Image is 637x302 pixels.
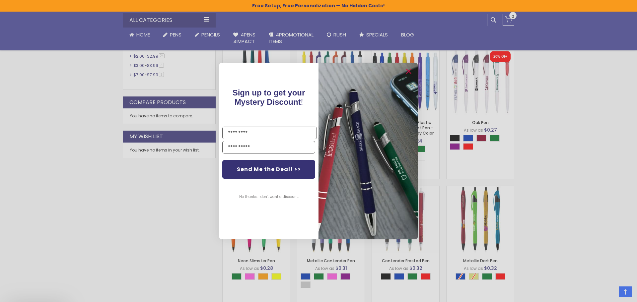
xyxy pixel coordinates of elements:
[403,66,414,77] button: Close dialog
[318,63,418,239] img: pop-up-image
[236,189,302,205] button: No thanks, I don't want a discount.
[233,88,305,106] span: Sign up to get your Mystery Discount
[222,160,315,179] button: Send Me the Deal! >>
[233,88,305,106] span: !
